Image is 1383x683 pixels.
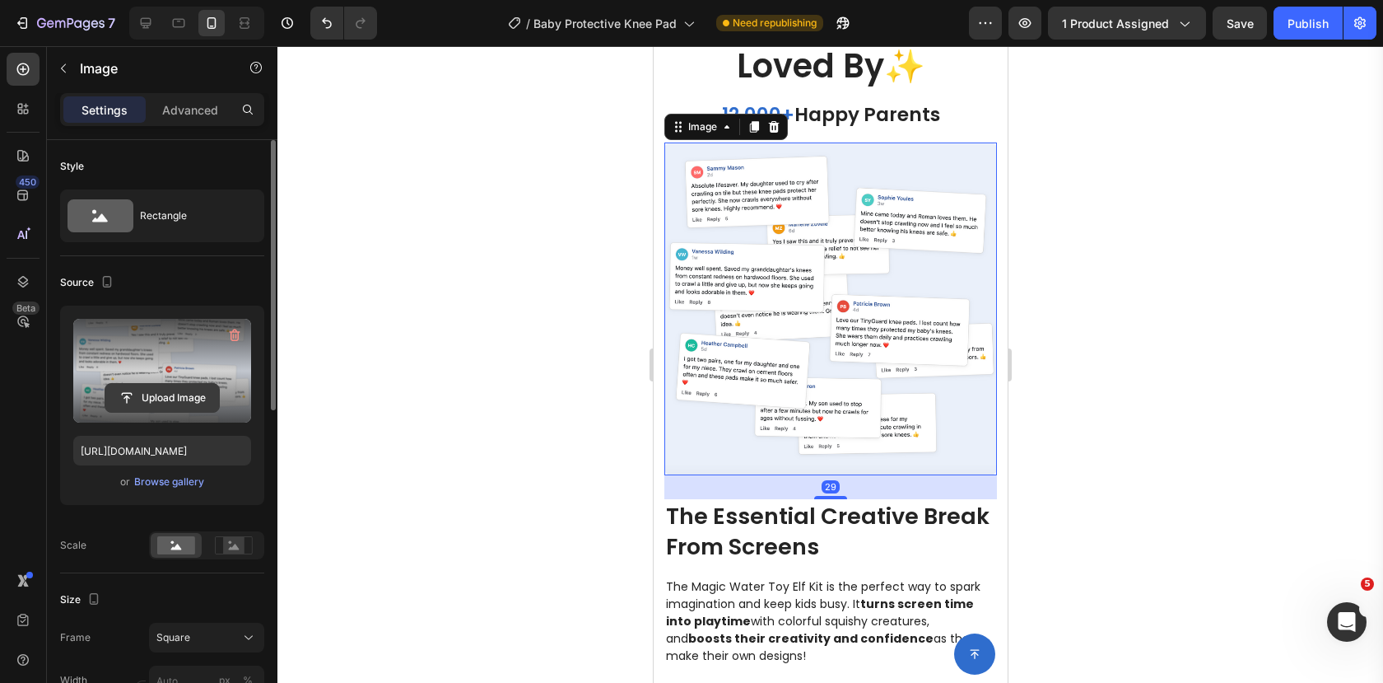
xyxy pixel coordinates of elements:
[60,272,117,294] div: Source
[68,55,141,82] span: 12,000+
[12,302,40,315] div: Beta
[133,474,205,490] button: Browse gallery
[120,472,130,492] span: or
[310,7,377,40] div: Undo/Redo
[168,434,186,447] div: 29
[60,538,86,553] div: Scale
[16,175,40,189] div: 450
[1288,15,1329,32] div: Publish
[141,55,286,82] span: Happy Parents
[1327,602,1367,642] iframe: Intercom live chat
[60,159,84,174] div: Style
[1361,578,1374,591] span: 5
[156,630,190,645] span: Square
[81,101,128,119] p: Settings
[60,589,104,611] div: Size
[533,15,677,32] span: Baby Protective Knee Pad
[60,630,91,645] label: Frame
[11,96,343,429] img: gempages_555289425660085437-b8cd9df9-4cbd-4107-b077-05d2dbd728ce.png
[140,197,240,235] div: Rectangle
[654,46,1008,683] iframe: Design area
[162,101,218,119] p: Advanced
[1274,7,1343,40] button: Publish
[80,58,220,78] p: Image
[149,623,264,653] button: Square
[7,7,123,40] button: 7
[73,436,251,465] input: https://example.com/image.jpg
[1048,7,1206,40] button: 1 product assigned
[733,16,817,30] span: Need republishing
[108,13,115,33] p: 7
[134,475,204,489] div: Browse gallery
[1227,16,1254,30] span: Save
[105,383,220,413] button: Upload Image
[526,15,530,32] span: /
[1062,15,1169,32] span: 1 product assigned
[31,73,67,88] div: Image
[1213,7,1267,40] button: Save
